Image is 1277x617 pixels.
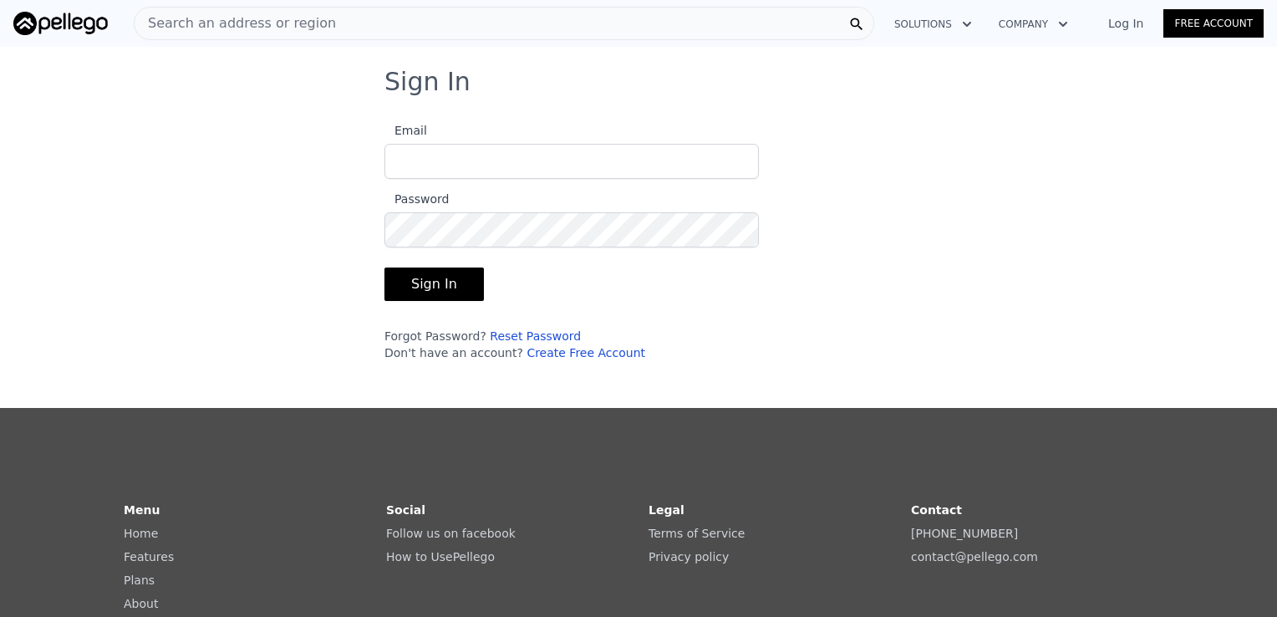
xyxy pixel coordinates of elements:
div: Forgot Password? Don't have an account? [384,328,759,361]
a: contact@pellego.com [911,550,1038,563]
a: Terms of Service [649,527,745,540]
a: About [124,597,158,610]
a: Privacy policy [649,550,729,563]
span: Email [384,124,427,137]
img: Pellego [13,12,108,35]
span: Search an address or region [135,13,336,33]
strong: Contact [911,503,962,517]
a: Free Account [1163,9,1264,38]
a: Home [124,527,158,540]
button: Solutions [881,9,985,39]
strong: Menu [124,503,160,517]
button: Company [985,9,1081,39]
a: Features [124,550,174,563]
a: How to UsePellego [386,550,495,563]
a: [PHONE_NUMBER] [911,527,1018,540]
span: Password [384,192,449,206]
a: Reset Password [490,329,581,343]
button: Sign In [384,268,484,301]
a: Create Free Account [527,346,645,359]
a: Log In [1088,15,1163,32]
strong: Social [386,503,425,517]
strong: Legal [649,503,684,517]
input: Email [384,144,759,179]
a: Follow us on facebook [386,527,516,540]
h3: Sign In [384,67,893,97]
input: Password [384,212,759,247]
a: Plans [124,574,155,587]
